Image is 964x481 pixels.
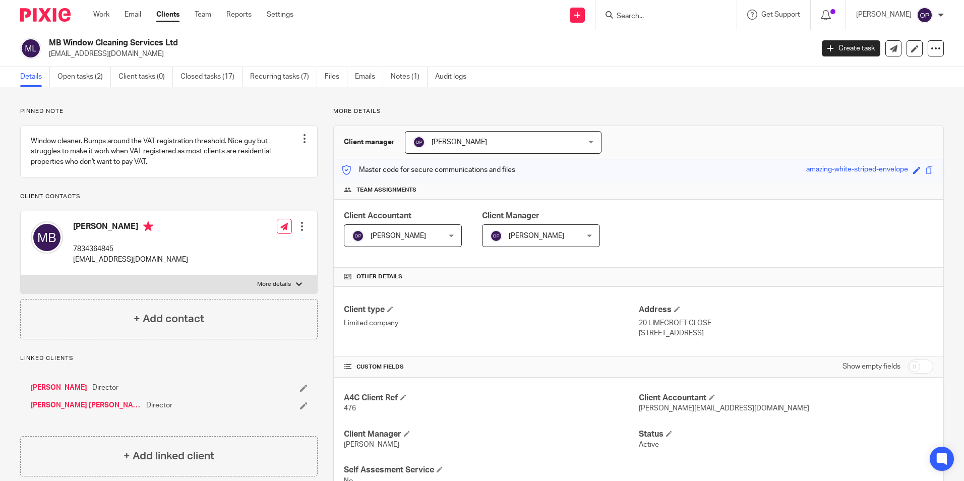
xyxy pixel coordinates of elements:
[73,244,188,254] p: 7834364845
[257,280,291,288] p: More details
[917,7,933,23] img: svg%3E
[509,232,564,239] span: [PERSON_NAME]
[134,311,204,327] h4: + Add contact
[333,107,944,115] p: More details
[125,10,141,20] a: Email
[344,429,638,440] h4: Client Manager
[49,49,807,59] p: [EMAIL_ADDRESS][DOMAIN_NAME]
[226,10,252,20] a: Reports
[180,67,243,87] a: Closed tasks (17)
[124,448,214,464] h4: + Add linked client
[432,139,487,146] span: [PERSON_NAME]
[250,67,317,87] a: Recurring tasks (7)
[482,212,539,220] span: Client Manager
[355,67,383,87] a: Emails
[639,318,933,328] p: 20 LIMECROFT CLOSE
[356,273,402,281] span: Other details
[761,11,800,18] span: Get Support
[20,8,71,22] img: Pixie
[344,305,638,315] h4: Client type
[143,221,153,231] i: Primary
[639,393,933,403] h4: Client Accountant
[639,405,809,412] span: [PERSON_NAME][EMAIL_ADDRESS][DOMAIN_NAME]
[391,67,428,87] a: Notes (1)
[356,186,416,194] span: Team assignments
[341,165,515,175] p: Master code for secure communications and files
[371,232,426,239] span: [PERSON_NAME]
[57,67,111,87] a: Open tasks (2)
[344,318,638,328] p: Limited company
[842,362,900,372] label: Show empty fields
[616,12,706,21] input: Search
[20,107,318,115] p: Pinned note
[195,10,211,20] a: Team
[325,67,347,87] a: Files
[20,38,41,59] img: svg%3E
[31,221,63,254] img: svg%3E
[344,393,638,403] h4: A4C Client Ref
[413,136,425,148] img: svg%3E
[344,363,638,371] h4: CUSTOM FIELDS
[344,137,395,147] h3: Client manager
[352,230,364,242] img: svg%3E
[344,441,399,448] span: [PERSON_NAME]
[93,10,109,20] a: Work
[435,67,474,87] a: Audit logs
[73,255,188,265] p: [EMAIL_ADDRESS][DOMAIN_NAME]
[344,212,411,220] span: Client Accountant
[30,383,87,393] a: [PERSON_NAME]
[267,10,293,20] a: Settings
[20,67,50,87] a: Details
[344,465,638,475] h4: Self Assesment Service
[73,221,188,234] h4: [PERSON_NAME]
[344,405,356,412] span: 476
[639,441,659,448] span: Active
[20,193,318,201] p: Client contacts
[639,429,933,440] h4: Status
[92,383,118,393] span: Director
[490,230,502,242] img: svg%3E
[639,305,933,315] h4: Address
[806,164,908,176] div: amazing-white-striped-envelope
[639,328,933,338] p: [STREET_ADDRESS]
[49,38,655,48] h2: MB Window Cleaning Services Ltd
[20,354,318,363] p: Linked clients
[856,10,912,20] p: [PERSON_NAME]
[118,67,173,87] a: Client tasks (0)
[30,400,141,410] a: [PERSON_NAME] [PERSON_NAME]
[146,400,172,410] span: Director
[822,40,880,56] a: Create task
[156,10,179,20] a: Clients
